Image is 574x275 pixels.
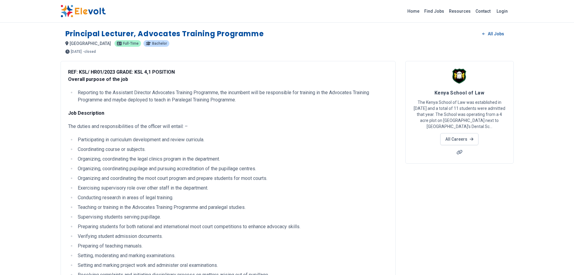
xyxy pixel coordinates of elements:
span: bachelor [152,42,167,45]
p: The duties and responsibilities of the officer will entail: – [68,123,388,130]
span: [GEOGRAPHIC_DATA] [70,41,111,46]
li: Setting, moderating and marking examinations. [76,252,388,259]
img: Kenya School of Law [452,69,467,84]
a: Login [493,5,511,17]
li: Teaching or training in the Advocates Training Programme and paralegal studies. [76,204,388,211]
a: Find Jobs [422,6,447,16]
span: Kenya School of Law [434,90,485,96]
li: Reporting to the Assistant Director Advocates Training Programme, the incumbent will be responsib... [76,89,388,104]
h1: Principal Lecturer, Advocates Training Programme [65,29,264,39]
strong: Job Description [68,110,104,116]
a: Home [405,6,422,16]
li: Organizing, coordinating pupilage and pursuing accreditation of the pupillage centres. [76,165,388,172]
a: All Careers [440,133,478,145]
strong: REF: KSL/ HR01/2023 GRADE: KSL 4,1 POSITION Overall purpose of the job [68,69,175,82]
li: Preparing students for both national and international moot court competitions to enhance advocac... [76,223,388,230]
li: Exercising supervisory role over other staff in the department. [76,184,388,192]
a: Contact [473,6,493,16]
li: Conducting research in areas of legal training. [76,194,388,201]
li: Supervising students serving pupillage. [76,213,388,221]
a: All Jobs [478,29,509,38]
span: [DATE] [71,50,82,53]
li: Coordinating course or subjects. [76,146,388,153]
a: Resources [447,6,473,16]
li: Organizing, coordinating the legal clinics program in the department. [76,155,388,163]
li: Setting and marking project work and administer oral examinations. [76,262,388,269]
img: Elevolt [61,5,106,18]
p: The Kenya School of Law was established in [DATE] and a total of 11 students were admitted that y... [413,99,506,130]
span: full-time [123,42,139,45]
li: Participating in curriculum development and review curricula. [76,136,388,143]
li: Preparing of teaching manuals. [76,242,388,250]
li: Organizing and coordinating the moot court program and prepare students for moot courts. [76,175,388,182]
p: - closed [83,50,96,53]
li: Verifying student admission documents. [76,233,388,240]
